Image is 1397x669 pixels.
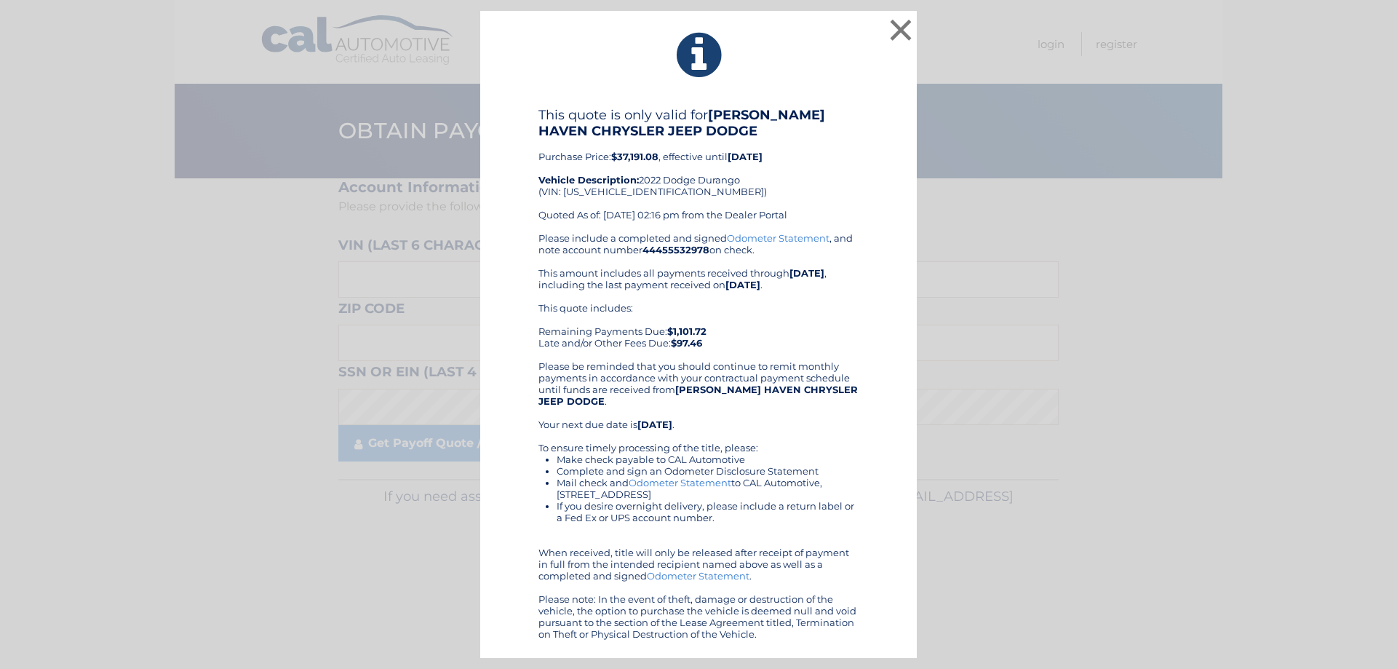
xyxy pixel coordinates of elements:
b: $1,101.72 [667,325,707,337]
b: [DATE] [789,267,824,279]
div: This quote includes: Remaining Payments Due: Late and/or Other Fees Due: [538,302,859,349]
li: Make check payable to CAL Automotive [557,454,859,465]
li: If you desire overnight delivery, please include a return label or a Fed Ex or UPS account number. [557,500,859,523]
b: $97.46 [671,337,702,349]
div: Please include a completed and signed , and note account number on check. This amount includes al... [538,232,859,640]
strong: Vehicle Description: [538,174,639,186]
b: [PERSON_NAME] HAVEN CHRYSLER JEEP DODGE [538,384,858,407]
b: 44455532978 [642,244,709,256]
a: Odometer Statement [727,232,829,244]
b: $37,191.08 [611,151,658,162]
b: [DATE] [725,279,760,290]
h4: This quote is only valid for [538,107,859,139]
div: Purchase Price: , effective until 2022 Dodge Durango (VIN: [US_VEHICLE_IDENTIFICATION_NUMBER]) Qu... [538,107,859,232]
b: [PERSON_NAME] HAVEN CHRYSLER JEEP DODGE [538,107,825,139]
a: Odometer Statement [629,477,731,488]
li: Complete and sign an Odometer Disclosure Statement [557,465,859,477]
a: Odometer Statement [647,570,749,582]
b: [DATE] [637,419,672,430]
b: [DATE] [728,151,763,162]
button: × [886,15,915,44]
li: Mail check and to CAL Automotive, [STREET_ADDRESS] [557,477,859,500]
